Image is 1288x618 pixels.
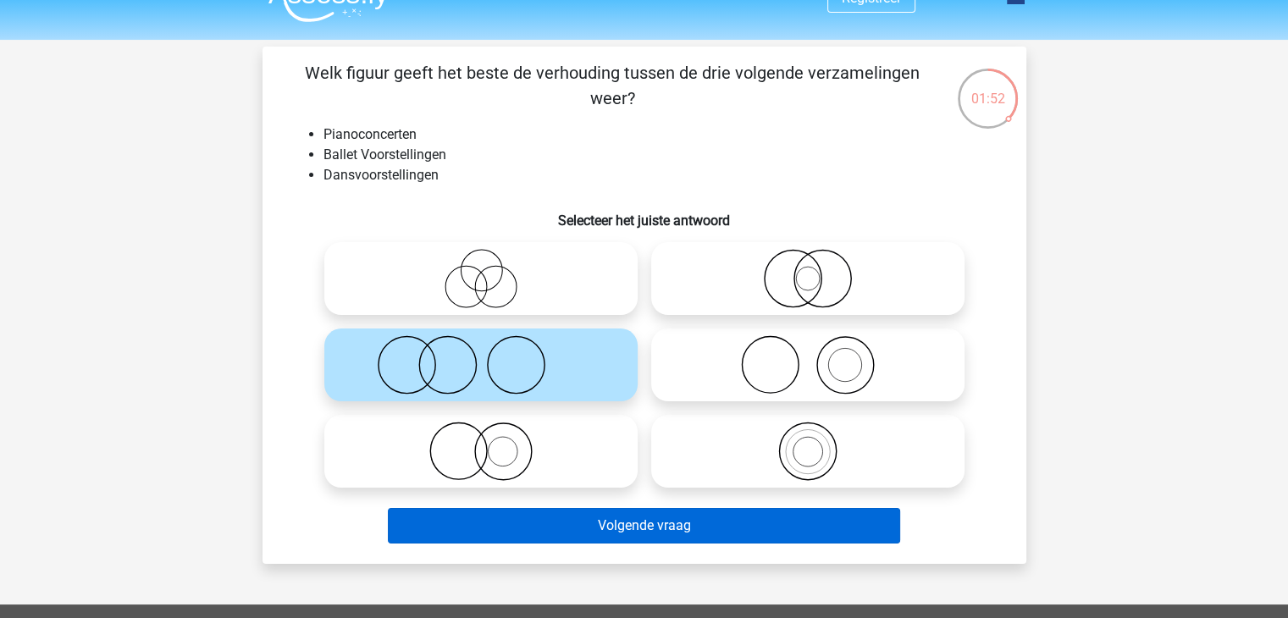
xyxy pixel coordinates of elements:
h6: Selecteer het juiste antwoord [290,199,999,229]
li: Ballet Voorstellingen [323,145,999,165]
p: Welk figuur geeft het beste de verhouding tussen de drie volgende verzamelingen weer? [290,60,936,111]
li: Dansvoorstellingen [323,165,999,185]
button: Volgende vraag [388,508,900,544]
div: 01:52 [956,67,1020,109]
li: Pianoconcerten [323,124,999,145]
